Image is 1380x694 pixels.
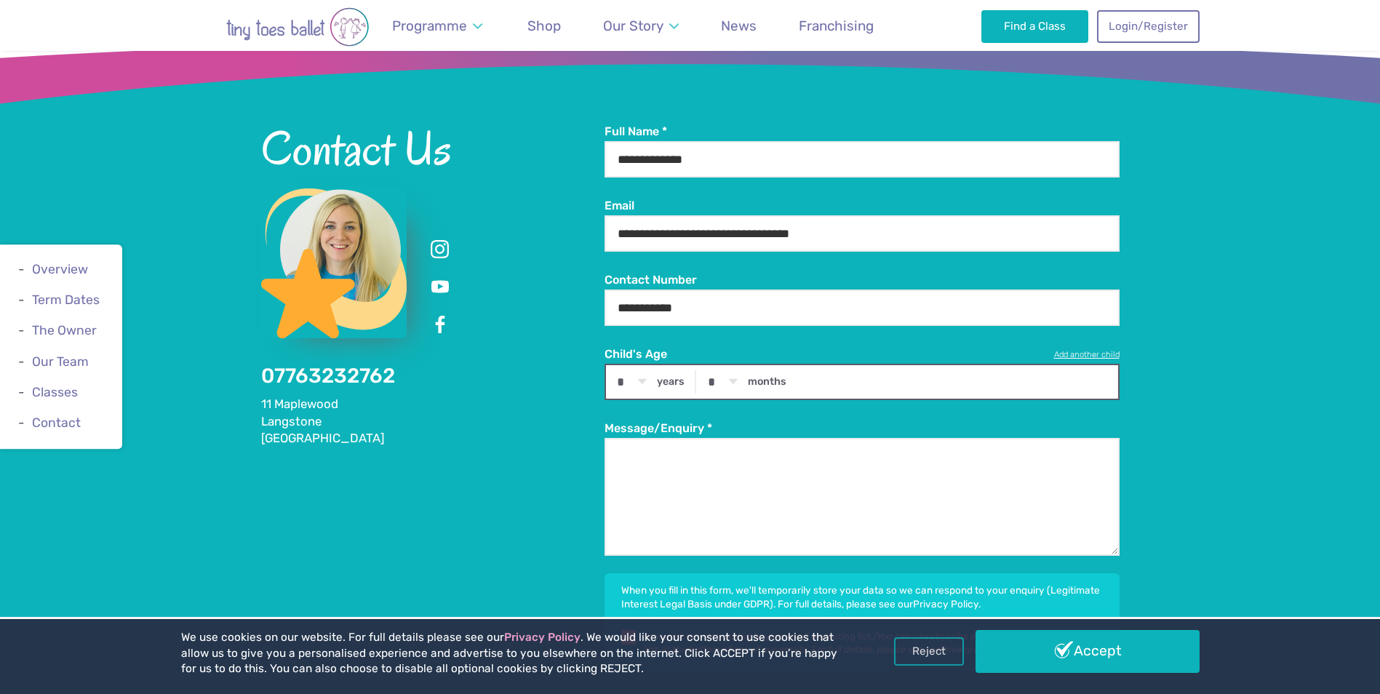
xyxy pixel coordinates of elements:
a: Add another child [1054,349,1120,361]
a: Our Team [32,354,89,369]
span: Programme [392,17,467,34]
label: Child's Age [605,346,1120,362]
span: Shop [527,17,561,34]
span: Our Story [603,17,663,34]
a: Term Dates [32,292,100,307]
h2: Contact Us [261,124,605,173]
p: We use cookies on our website. For full details please see our . We would like your consent to us... [181,630,843,677]
span: Franchising [799,17,874,34]
span: News [721,17,757,34]
a: 07763232762 [261,364,395,388]
label: months [748,375,786,388]
a: Overview [32,262,88,276]
a: Privacy Policy [913,598,978,610]
a: Reject [894,637,964,665]
address: 11 Maplewood Langstone [GEOGRAPHIC_DATA] [261,396,605,447]
a: News [714,9,764,43]
a: Accept [976,630,1200,672]
a: Youtube [427,274,453,300]
label: Email [605,198,1120,214]
label: years [657,375,685,388]
img: tiny toes ballet [181,7,414,47]
a: Programme [386,9,490,43]
label: Full Name * [605,124,1120,140]
label: Message/Enquiry * [605,420,1120,436]
a: The Owner [32,324,97,338]
a: Facebook [427,312,453,338]
a: Our Story [596,9,685,43]
label: Contact Number [605,272,1120,288]
a: Privacy Policy [504,631,581,644]
a: Shop [521,9,568,43]
a: Contact [32,415,81,430]
a: Franchising [792,9,881,43]
a: Login/Register [1097,10,1199,42]
p: When you fill in this form, we'll temporarily store your data so we can respond to your enquiry (... [621,583,1104,611]
a: Classes [32,385,78,399]
a: Instagram [427,236,453,263]
a: Find a Class [981,10,1088,42]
